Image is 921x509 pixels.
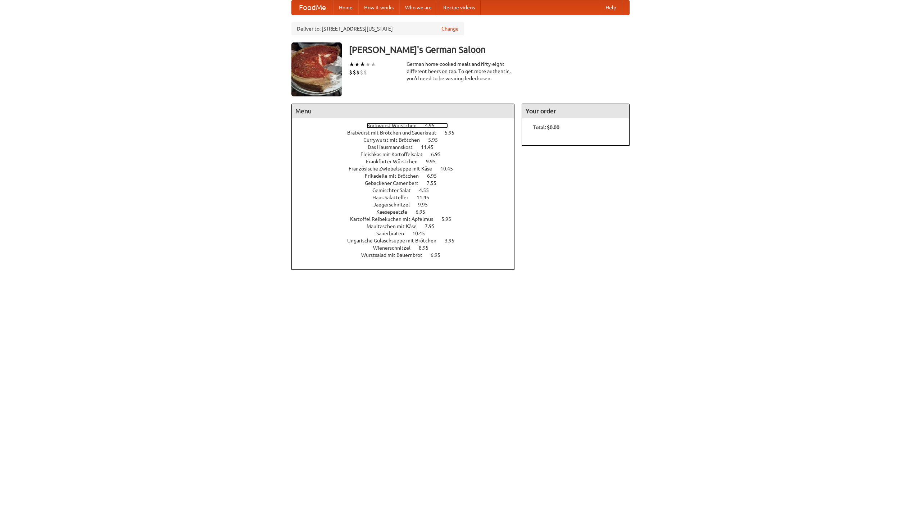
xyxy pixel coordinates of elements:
[412,231,432,236] span: 10.45
[431,252,448,258] span: 6.95
[361,252,430,258] span: Wurstsalad mit Bauernbrot
[365,60,371,68] li: ★
[445,238,462,244] span: 3.95
[349,68,353,76] li: $
[292,0,333,15] a: FoodMe
[358,0,399,15] a: How it works
[419,245,436,251] span: 8.95
[363,137,451,143] a: Currywurst mit Brötchen 5.95
[366,159,449,164] a: Frankfurter Würstchen 9.95
[441,216,458,222] span: 5.95
[372,195,416,200] span: Haus Salatteller
[367,223,448,229] a: Maultaschen mit Käse 7.95
[416,209,432,215] span: 6.95
[350,216,440,222] span: Kartoffel Reibekuchen mit Apfelmus
[372,187,418,193] span: Gemischter Salat
[349,42,630,57] h3: [PERSON_NAME]'s German Saloon
[372,195,443,200] a: Haus Salatteller 11.45
[349,166,439,172] span: Französische Zwiebelsuppe mit Käse
[360,68,363,76] li: $
[372,187,442,193] a: Gemischter Salat 4.55
[376,231,438,236] a: Sauerbraten 10.45
[356,68,360,76] li: $
[428,137,445,143] span: 5.95
[361,252,454,258] a: Wurstsalad mit Bauernbrot 6.95
[350,216,464,222] a: Kartoffel Reibekuchen mit Apfelmus 5.95
[418,202,435,208] span: 9.95
[373,202,441,208] a: Jaegerschnitzel 9.95
[399,0,437,15] a: Who we are
[333,0,358,15] a: Home
[427,173,444,179] span: 6.95
[371,60,376,68] li: ★
[363,137,427,143] span: Currywurst mit Brötchen
[441,25,459,32] a: Change
[367,223,424,229] span: Maultaschen mit Käse
[376,231,411,236] span: Sauerbraten
[417,195,436,200] span: 11.45
[427,180,444,186] span: 7.55
[368,144,447,150] a: Das Hausmannskost 11.45
[373,245,442,251] a: Wienerschnitzel 8.95
[366,159,425,164] span: Frankfurter Würstchen
[353,68,356,76] li: $
[365,180,450,186] a: Gebackener Camenbert 7.55
[437,0,481,15] a: Recipe videos
[445,130,462,136] span: 5.95
[421,144,441,150] span: 11.45
[373,202,417,208] span: Jaegerschnitzel
[349,60,354,68] li: ★
[349,166,466,172] a: Französische Zwiebelsuppe mit Käse 10.45
[373,245,418,251] span: Wienerschnitzel
[292,104,514,118] h4: Menu
[407,60,514,82] div: German home-cooked meals and fifty-eight different beers on tap. To get more authentic, you'd nee...
[291,42,342,96] img: angular.jpg
[347,238,444,244] span: Ungarische Gulaschsuppe mit Brötchen
[522,104,629,118] h4: Your order
[347,130,468,136] a: Bratwurst mit Brötchen und Sauerkraut 5.95
[291,22,464,35] div: Deliver to: [STREET_ADDRESS][US_STATE]
[425,223,442,229] span: 7.95
[360,60,365,68] li: ★
[365,173,426,179] span: Frikadelle mit Brötchen
[426,159,443,164] span: 9.95
[360,151,454,157] a: Fleishkas mit Kartoffelsalat 6.95
[425,123,442,128] span: 4.95
[367,123,448,128] a: Bockwurst Würstchen 4.95
[419,187,436,193] span: 4.55
[431,151,448,157] span: 6.95
[347,130,444,136] span: Bratwurst mit Brötchen und Sauerkraut
[360,151,430,157] span: Fleishkas mit Kartoffelsalat
[440,166,460,172] span: 10.45
[367,123,424,128] span: Bockwurst Würstchen
[365,173,450,179] a: Frikadelle mit Brötchen 6.95
[600,0,622,15] a: Help
[365,180,426,186] span: Gebackener Camenbert
[533,124,559,130] b: Total: $0.00
[376,209,414,215] span: Kaesepaetzle
[368,144,420,150] span: Das Hausmannskost
[376,209,439,215] a: Kaesepaetzle 6.95
[363,68,367,76] li: $
[347,238,468,244] a: Ungarische Gulaschsuppe mit Brötchen 3.95
[354,60,360,68] li: ★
